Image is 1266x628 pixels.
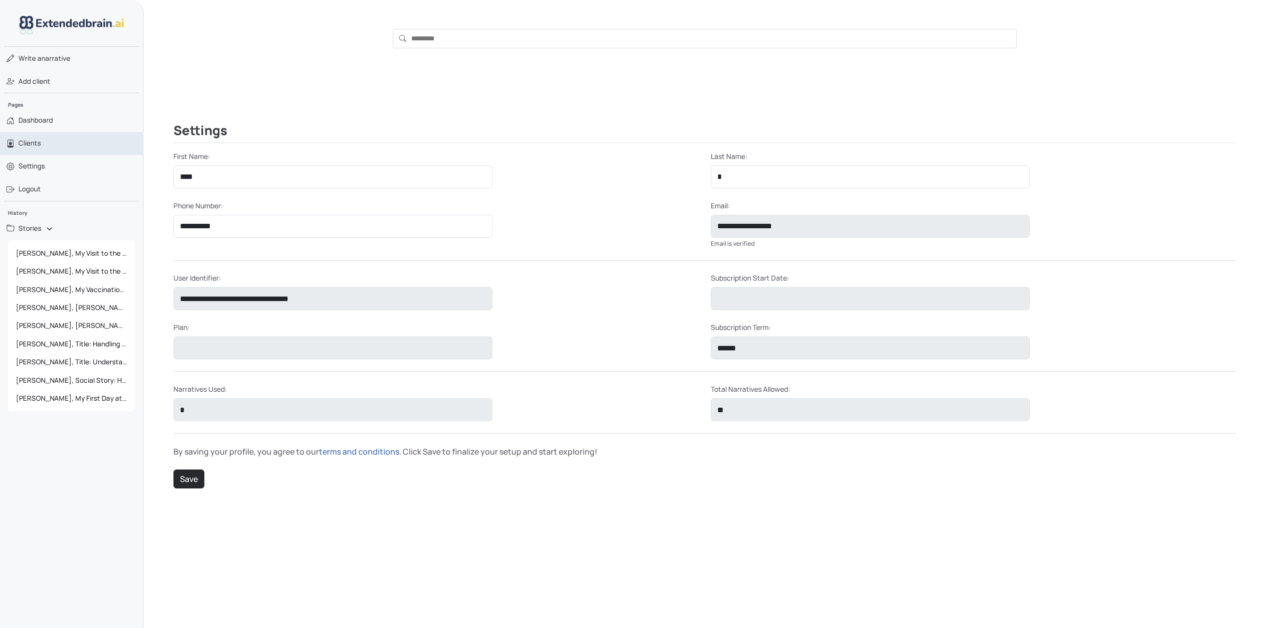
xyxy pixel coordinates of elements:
[173,273,221,283] label: User Identifier:
[19,16,124,34] img: logo
[18,54,41,63] span: Write a
[8,244,135,262] a: [PERSON_NAME], My Visit to the Doctor
[711,384,790,394] label: Total Narratives Allowed:
[711,151,747,161] label: Last Name:
[173,470,204,488] button: Save
[173,200,223,211] label: Phone Number:
[8,316,135,334] a: [PERSON_NAME], [PERSON_NAME]'s Potty Adventure
[12,316,131,334] span: [PERSON_NAME], [PERSON_NAME]'s Potty Adventure
[12,371,131,389] span: [PERSON_NAME], Social Story: Handling a Customer Request with Care
[8,353,135,371] a: [PERSON_NAME], Title: Understanding Friendship Flexibility
[18,184,41,194] span: Logout
[8,299,135,316] a: [PERSON_NAME], [PERSON_NAME]'s Potty Adventure
[8,281,135,299] a: [PERSON_NAME], My Vaccination Adventure
[12,281,131,299] span: [PERSON_NAME], My Vaccination Adventure
[18,53,70,63] span: narrative
[173,384,227,394] label: Narratives Used:
[12,389,131,407] span: [PERSON_NAME], My First Day at a New School
[711,273,789,283] label: Subscription Start Date:
[8,262,135,280] a: [PERSON_NAME], My Visit to the Doctor
[8,389,135,407] a: [PERSON_NAME], My First Day at a New School
[8,335,135,353] a: [PERSON_NAME], Title: Handling a Customer Escalation with Care
[173,151,210,161] label: First Name:
[12,299,131,316] span: [PERSON_NAME], [PERSON_NAME]'s Potty Adventure
[18,115,53,125] span: Dashboard
[18,161,45,171] span: Settings
[167,446,1242,458] div: By saving your profile, you agree to our . Click Save to finalize your setup and start exploring!
[12,335,131,353] span: [PERSON_NAME], Title: Handling a Customer Escalation with Care
[18,76,50,86] span: Add client
[173,322,189,332] label: Plan:
[12,262,131,280] span: [PERSON_NAME], My Visit to the Doctor
[711,200,730,211] label: Email:
[319,446,399,457] a: terms and conditions
[711,322,771,332] label: Subscription Term:
[173,123,1236,143] h2: Settings
[8,371,135,389] a: [PERSON_NAME], Social Story: Handling a Customer Request with Care
[18,223,41,233] span: Stories
[711,239,755,248] small: Email is verified
[12,353,131,371] span: [PERSON_NAME], Title: Understanding Friendship Flexibility
[12,244,131,262] span: [PERSON_NAME], My Visit to the Doctor
[18,138,41,148] span: Clients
